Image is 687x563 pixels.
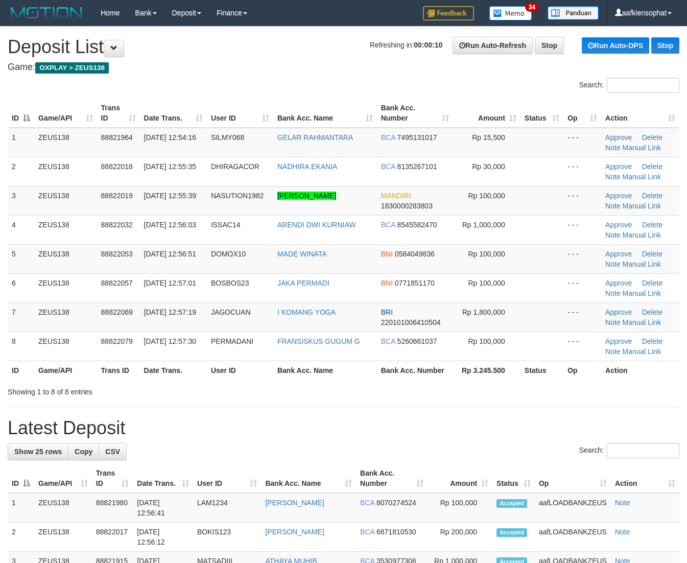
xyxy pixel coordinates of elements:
span: Rp 1,800,000 [462,308,505,316]
span: Rp 30,000 [472,162,505,171]
th: Game/API: activate to sort column ascending [34,99,97,128]
span: Show 25 rows [14,448,62,456]
td: ZEUS138 [34,523,92,552]
td: 3 [8,186,34,215]
a: I KOMANG YOGA [277,308,336,316]
img: Feedback.jpg [423,6,474,20]
span: BNI [381,250,393,258]
td: - - - [563,302,601,332]
a: Manual Link [623,289,661,297]
span: 88822053 [101,250,133,258]
td: aafLOADBANKZEUS [535,493,611,523]
span: 88822069 [101,308,133,316]
a: Delete [642,279,662,287]
td: LAM1234 [193,493,262,523]
th: Game/API [34,361,97,380]
td: - - - [563,273,601,302]
td: ZEUS138 [34,244,97,273]
td: 88822017 [92,523,133,552]
span: BCA [381,133,395,142]
a: [PERSON_NAME] [265,499,324,507]
span: Copy 1830000283803 to clipboard [381,202,433,210]
a: Delete [642,337,662,345]
span: BCA [360,499,374,507]
th: User ID: activate to sort column ascending [207,99,273,128]
span: 88822057 [101,279,133,287]
span: 88822032 [101,221,133,229]
span: Rp 100,000 [468,250,505,258]
a: CSV [99,443,127,460]
img: MOTION_logo.png [8,5,85,20]
h1: Latest Deposit [8,418,679,438]
th: Trans ID [97,361,140,380]
span: BNI [381,279,393,287]
td: 5 [8,244,34,273]
input: Search: [607,78,679,93]
a: Note [605,173,621,181]
label: Search: [579,443,679,458]
td: 1 [8,493,34,523]
th: Bank Acc. Name: activate to sort column ascending [273,99,377,128]
a: Manual Link [623,231,661,239]
a: Delete [642,221,662,229]
td: BOKIS123 [193,523,262,552]
span: CSV [105,448,120,456]
th: Op [563,361,601,380]
span: 88821964 [101,133,133,142]
a: Manual Link [623,173,661,181]
span: [DATE] 12:54:16 [144,133,196,142]
img: panduan.png [548,6,599,20]
th: Status: activate to sort column ascending [520,99,563,128]
span: Rp 100,000 [468,337,505,345]
a: Approve [605,308,632,316]
td: - - - [563,157,601,186]
span: BCA [381,337,395,345]
a: Stop [651,37,679,54]
span: Copy 6871810530 to clipboard [376,528,416,536]
a: NADHIRA EKANIA [277,162,337,171]
a: Note [605,144,621,152]
span: OXPLAY > ZEUS138 [35,62,109,74]
td: [DATE] 12:56:41 [133,493,193,523]
a: Approve [605,192,632,200]
a: [PERSON_NAME] [265,528,324,536]
td: ZEUS138 [34,186,97,215]
a: Copy [68,443,99,460]
span: [DATE] 12:57:30 [144,337,196,345]
span: PERMADANI [211,337,253,345]
input: Search: [607,443,679,458]
a: Manual Link [623,144,661,152]
span: BCA [381,162,395,171]
span: 34 [525,3,539,12]
a: Approve [605,279,632,287]
th: Op: activate to sort column ascending [563,99,601,128]
a: FRANSISKUS GUGUM G [277,337,360,345]
a: Run Auto-DPS [582,37,649,54]
th: Game/API: activate to sort column ascending [34,464,92,493]
span: [DATE] 12:55:35 [144,162,196,171]
td: ZEUS138 [34,302,97,332]
td: 1 [8,128,34,157]
th: Date Trans.: activate to sort column ascending [140,99,207,128]
th: Amount: activate to sort column ascending [453,99,520,128]
td: - - - [563,244,601,273]
td: 6 [8,273,34,302]
a: Note [605,202,621,210]
a: Delete [642,308,662,316]
span: ISSAC14 [211,221,241,229]
a: Note [615,528,630,536]
td: - - - [563,332,601,361]
a: Manual Link [623,318,661,326]
td: ZEUS138 [34,332,97,361]
a: ARENDI DWI KURNIAW [277,221,356,229]
span: Copy 8070274524 to clipboard [376,499,416,507]
a: Manual Link [623,347,661,356]
a: Approve [605,221,632,229]
td: ZEUS138 [34,273,97,302]
span: Copy 220101006410504 to clipboard [381,318,441,326]
a: Note [605,289,621,297]
span: MANDIRI [381,192,411,200]
span: BCA [360,528,374,536]
img: Button%20Memo.svg [489,6,532,20]
th: ID: activate to sort column descending [8,99,34,128]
